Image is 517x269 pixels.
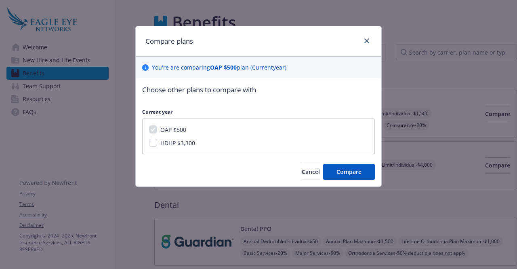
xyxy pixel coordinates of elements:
[210,64,237,71] b: OAP $500
[160,126,186,133] span: OAP $500
[336,168,361,176] span: Compare
[160,139,195,147] span: HDHP $3,300
[323,164,375,180] button: Compare
[302,164,320,180] button: Cancel
[142,108,375,115] p: Current year
[142,85,375,95] p: Choose other plans to compare with
[145,36,193,47] h1: Compare plans
[152,63,286,72] p: You ' re are comparing plan ( Current year)
[362,36,372,46] a: close
[302,168,320,176] span: Cancel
